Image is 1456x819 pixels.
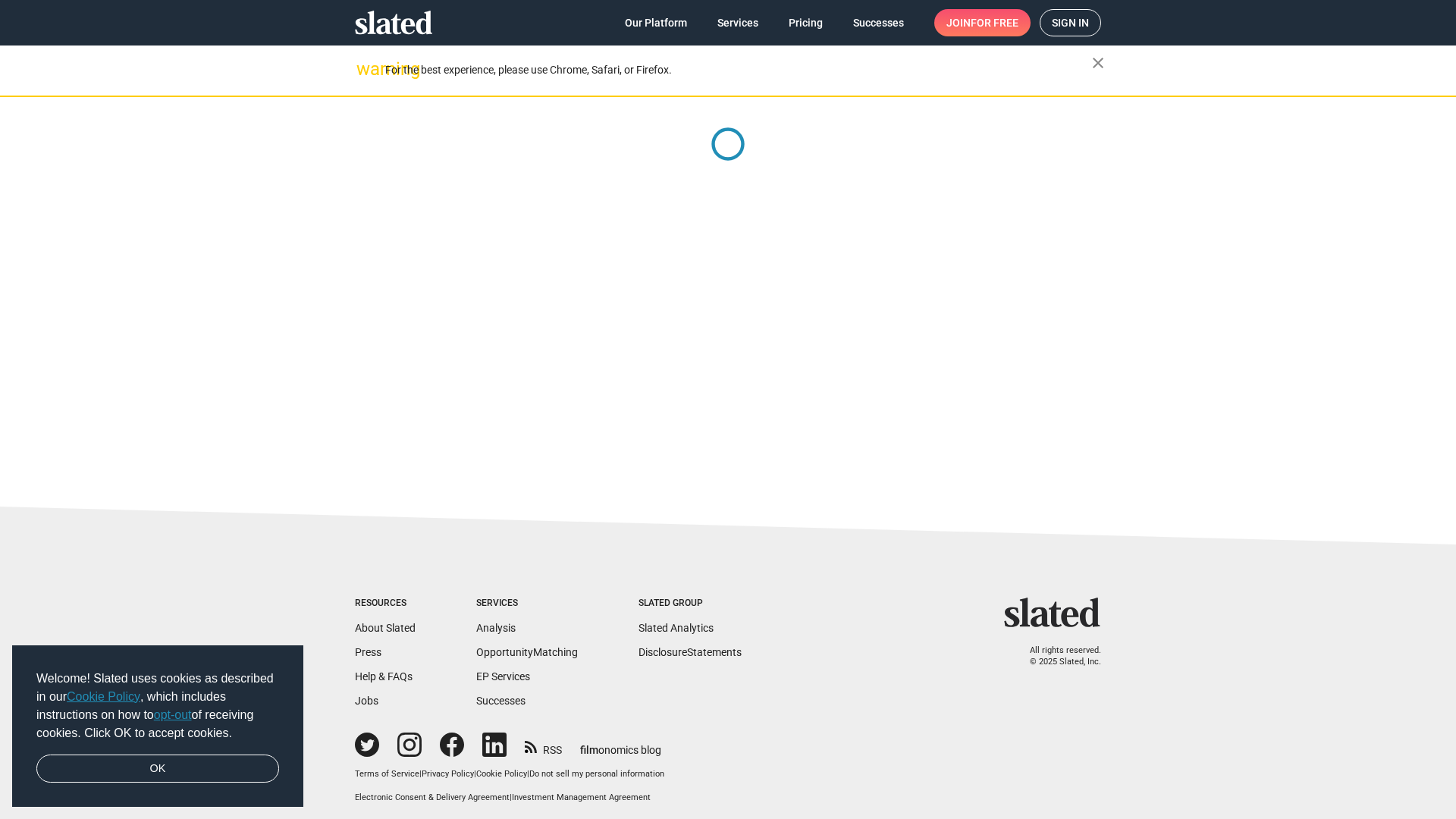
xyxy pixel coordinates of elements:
[1014,645,1101,667] p: All rights reserved. © 2025 Slated, Inc.
[12,645,303,808] div: cookieconsent
[476,598,578,610] div: Services
[853,9,904,36] span: Successes
[474,769,476,779] span: |
[717,9,758,36] span: Services
[355,792,510,802] a: Electronic Consent & Delivery Agreement
[476,646,578,658] a: OpportunityMatching
[355,670,413,682] a: Help & FAQs
[476,670,530,682] a: EP Services
[476,622,516,634] a: Analysis
[934,9,1031,36] a: Joinfor free
[946,9,1018,36] span: Join
[476,769,527,779] a: Cookie Policy
[355,646,381,658] a: Press
[777,9,835,36] a: Pricing
[355,622,416,634] a: About Slated
[529,769,664,780] button: Do not sell my personal information
[422,769,474,779] a: Privacy Policy
[789,9,823,36] span: Pricing
[36,755,279,783] a: dismiss cookie message
[512,792,651,802] a: Investment Management Agreement
[1089,54,1107,72] mat-icon: close
[525,734,562,758] a: RSS
[841,9,916,36] a: Successes
[625,9,687,36] span: Our Platform
[971,9,1018,36] span: for free
[355,769,419,779] a: Terms of Service
[1052,10,1089,36] span: Sign in
[580,744,598,756] span: film
[1040,9,1101,36] a: Sign in
[154,708,192,721] a: opt-out
[639,622,714,634] a: Slated Analytics
[355,598,416,610] div: Resources
[527,769,529,779] span: |
[639,646,742,658] a: DisclosureStatements
[36,670,279,742] span: Welcome! Slated uses cookies as described in our , which includes instructions on how to of recei...
[355,695,378,707] a: Jobs
[705,9,770,36] a: Services
[613,9,699,36] a: Our Platform
[639,598,742,610] div: Slated Group
[385,60,1092,80] div: For the best experience, please use Chrome, Safari, or Firefox.
[510,792,512,802] span: |
[67,690,140,703] a: Cookie Policy
[580,731,661,758] a: filmonomics blog
[356,60,375,78] mat-icon: warning
[476,695,526,707] a: Successes
[419,769,422,779] span: |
